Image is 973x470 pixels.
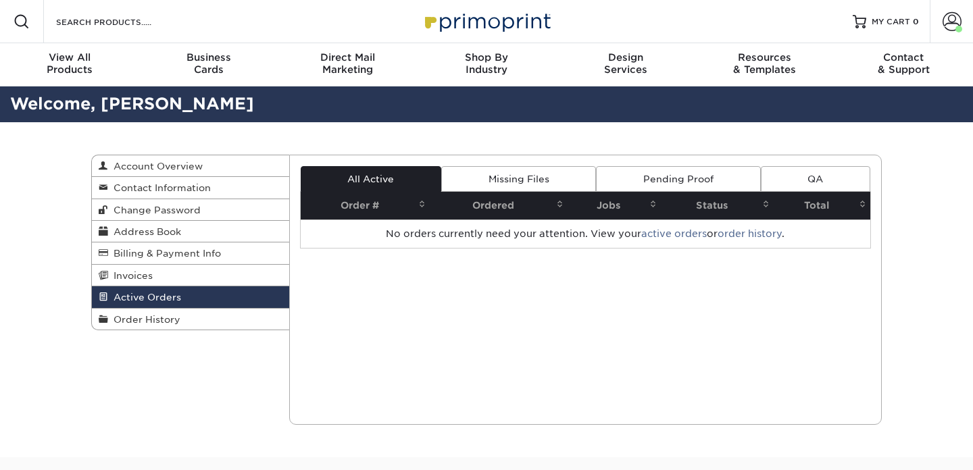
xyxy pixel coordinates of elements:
[139,51,278,76] div: Cards
[834,51,973,76] div: & Support
[301,192,430,219] th: Order #
[419,7,554,36] img: Primoprint
[834,43,973,86] a: Contact& Support
[92,155,289,177] a: Account Overview
[661,192,774,219] th: Status
[278,51,417,76] div: Marketing
[430,192,568,219] th: Ordered
[92,242,289,264] a: Billing & Payment Info
[108,248,221,259] span: Billing & Payment Info
[695,51,834,63] span: Resources
[301,166,441,192] a: All Active
[417,43,556,86] a: Shop ByIndustry
[568,192,661,219] th: Jobs
[872,16,910,28] span: MY CART
[301,219,871,248] td: No orders currently need your attention. View your or .
[417,51,556,63] span: Shop By
[913,17,919,26] span: 0
[417,51,556,76] div: Industry
[92,265,289,286] a: Invoices
[596,166,760,192] a: Pending Proof
[641,228,707,239] a: active orders
[139,51,278,63] span: Business
[108,314,180,325] span: Order History
[695,51,834,76] div: & Templates
[55,14,186,30] input: SEARCH PRODUCTS.....
[92,177,289,199] a: Contact Information
[441,166,596,192] a: Missing Files
[92,221,289,242] a: Address Book
[556,51,695,63] span: Design
[108,182,211,193] span: Contact Information
[278,51,417,63] span: Direct Mail
[774,192,870,219] th: Total
[556,43,695,86] a: DesignServices
[108,205,201,215] span: Change Password
[278,43,417,86] a: Direct MailMarketing
[556,51,695,76] div: Services
[108,161,203,172] span: Account Overview
[92,199,289,221] a: Change Password
[92,309,289,330] a: Order History
[695,43,834,86] a: Resources& Templates
[139,43,278,86] a: BusinessCards
[108,292,181,303] span: Active Orders
[718,228,782,239] a: order history
[108,226,181,237] span: Address Book
[834,51,973,63] span: Contact
[761,166,870,192] a: QA
[108,270,153,281] span: Invoices
[92,286,289,308] a: Active Orders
